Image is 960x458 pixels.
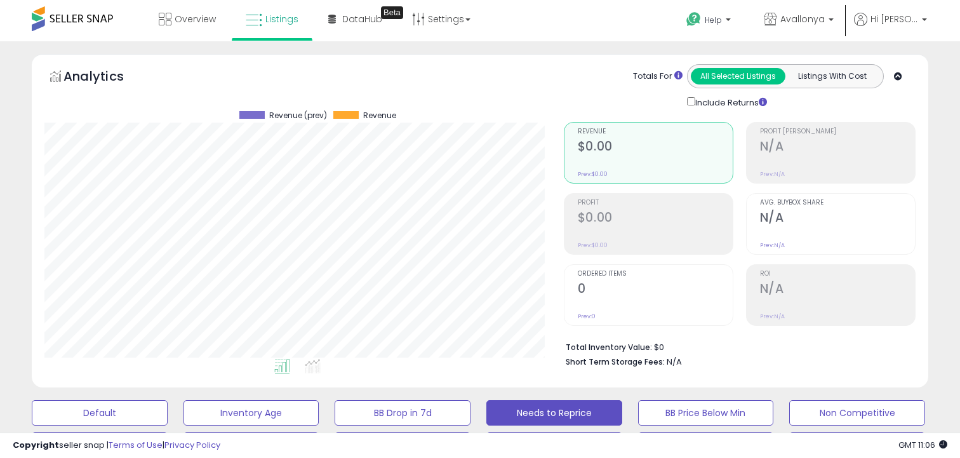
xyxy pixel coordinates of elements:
a: Terms of Use [109,439,163,451]
span: DataHub [342,13,382,25]
span: Revenue (prev) [269,111,327,120]
span: N/A [667,356,682,368]
button: 30 Day Decrease [486,432,622,457]
button: BB Drop in 7d [335,400,470,426]
a: Hi [PERSON_NAME] [854,13,927,41]
button: Non Competitive [789,400,925,426]
span: ROI [760,271,915,278]
span: 2025-10-8 11:06 GMT [898,439,947,451]
button: Needs to Reprice [486,400,622,426]
li: $0 [566,339,906,354]
b: Total Inventory Value: [566,342,652,353]
div: seller snap | | [13,440,220,452]
button: Listings With Cost [785,68,879,84]
button: Inv age [DEMOGRAPHIC_DATA] [638,432,774,457]
button: Inv age [DEMOGRAPHIC_DATA] [789,432,925,457]
h2: N/A [760,210,915,227]
span: Ordered Items [578,271,733,278]
small: Prev: N/A [760,241,785,249]
button: Top Sellers [32,432,168,457]
h2: N/A [760,139,915,156]
div: Include Returns [677,95,782,109]
span: Hi [PERSON_NAME] [870,13,918,25]
button: Default [32,400,168,426]
button: Selling @ Max [183,432,319,457]
strong: Copyright [13,439,59,451]
a: Help [676,2,743,41]
h2: $0.00 [578,139,733,156]
span: Revenue [363,111,396,120]
button: BB Price Below Min [638,400,774,426]
h2: 0 [578,281,733,299]
b: Short Term Storage Fees: [566,356,665,367]
span: Revenue [578,128,733,135]
div: Tooltip anchor [381,6,403,19]
span: Avg. Buybox Share [760,199,915,206]
i: Get Help [686,11,702,27]
small: Prev: N/A [760,313,785,320]
button: Inventory Age [183,400,319,426]
small: Prev: $0.00 [578,241,608,249]
h2: N/A [760,281,915,299]
small: Prev: N/A [760,170,785,178]
span: Profit [578,199,733,206]
a: Privacy Policy [164,439,220,451]
span: Help [705,15,722,25]
button: Items Being Repriced [335,432,470,457]
button: All Selected Listings [691,68,785,84]
small: Prev: $0.00 [578,170,608,178]
span: Listings [265,13,298,25]
small: Prev: 0 [578,313,596,320]
div: Totals For [633,71,683,83]
h5: Analytics [63,67,149,88]
h2: $0.00 [578,210,733,227]
span: Avallonya [780,13,825,25]
span: Profit [PERSON_NAME] [760,128,915,135]
span: Overview [175,13,216,25]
